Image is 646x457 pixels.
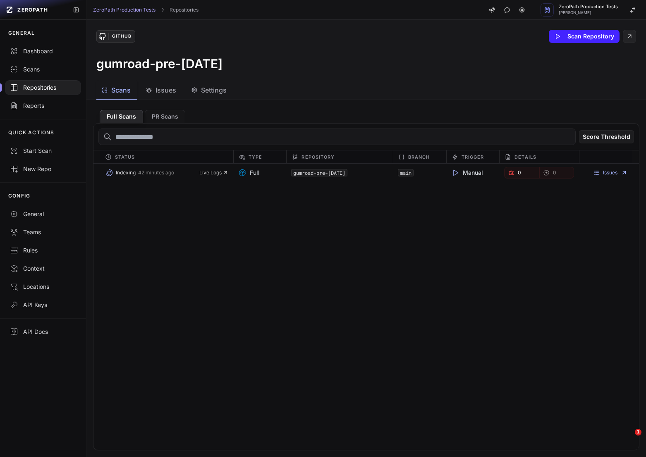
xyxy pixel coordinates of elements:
p: GENERAL [8,30,35,36]
a: main [400,169,412,176]
a: 0 [504,167,539,179]
div: GitHub [108,33,135,40]
div: Dashboard [10,47,76,55]
a: 0 [539,167,574,179]
span: ZeroPath Production Tests [559,5,618,9]
div: Rules [10,246,76,255]
div: Repositories [10,83,76,92]
button: Live Logs [199,169,228,176]
div: Context [10,264,76,273]
div: Details [499,150,579,163]
span: 1 [635,429,641,436]
div: API Docs [10,328,76,336]
div: General [10,210,76,218]
div: Repository [286,150,392,163]
div: Branch [393,150,446,163]
span: Scans [111,85,131,95]
div: Start Scan [10,147,76,155]
code: gumroad-pre-[DATE] [291,169,347,176]
a: Issues [593,169,627,176]
button: PR Scans [145,110,185,123]
span: ZEROPATH [17,7,48,13]
iframe: Intercom live chat [618,429,638,449]
a: ZeroPath Production Tests [93,7,156,13]
div: Trigger [446,150,500,163]
h3: gumroad-pre-[DATE] [96,56,223,71]
div: Indexing 42 minutes ago Live Logs Full gumroad-pre-[DATE] main Manual 0 0 Issues [93,164,639,182]
a: ZEROPATH [3,3,66,17]
span: 0 [518,169,521,176]
div: Locations [10,283,76,291]
p: QUICK ACTIONS [8,129,55,136]
div: Status [100,150,233,163]
div: New Repo [10,165,76,173]
nav: breadcrumb [93,7,199,13]
a: Repositories [170,7,199,13]
svg: chevron right, [160,7,165,13]
div: Reports [10,102,76,110]
span: 42 minutes ago [138,169,174,176]
span: 0 [553,169,556,176]
div: Teams [10,228,76,236]
p: CONFIG [8,193,30,199]
button: Score Threshold [579,130,634,143]
button: Full Scans [100,110,143,123]
span: Full [238,169,260,177]
button: Indexing 42 minutes ago [105,167,199,179]
span: Manual [451,169,483,177]
div: API Keys [10,301,76,309]
button: Scan Repository [549,30,620,43]
span: Issues [156,85,176,95]
div: Scans [10,65,76,74]
span: Indexing [116,169,136,176]
span: [PERSON_NAME] [559,11,618,15]
div: Type [233,150,287,163]
span: Settings [201,85,227,95]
